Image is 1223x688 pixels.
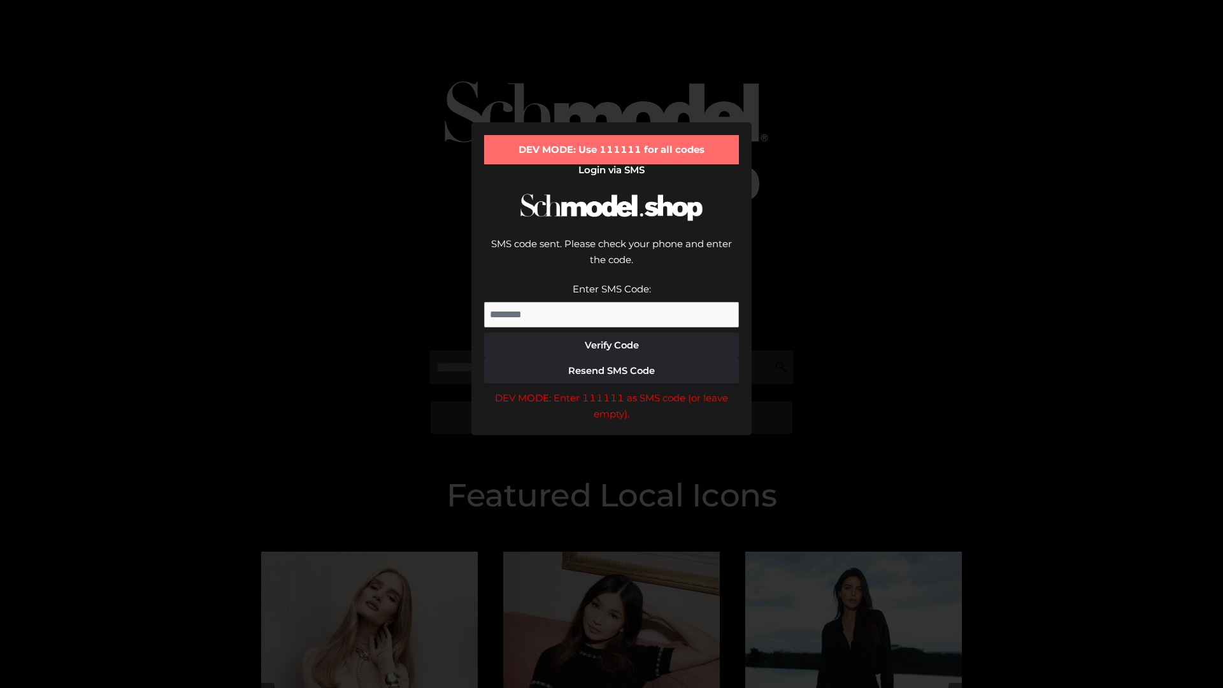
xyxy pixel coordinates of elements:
[516,182,707,233] img: Schmodel Logo
[573,283,651,295] label: Enter SMS Code:
[484,135,739,164] div: DEV MODE: Use 111111 for all codes
[484,333,739,358] button: Verify Code
[484,236,739,281] div: SMS code sent. Please check your phone and enter the code.
[484,164,739,176] h2: Login via SMS
[484,358,739,383] button: Resend SMS Code
[484,390,739,422] div: DEV MODE: Enter 111111 as SMS code (or leave empty).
